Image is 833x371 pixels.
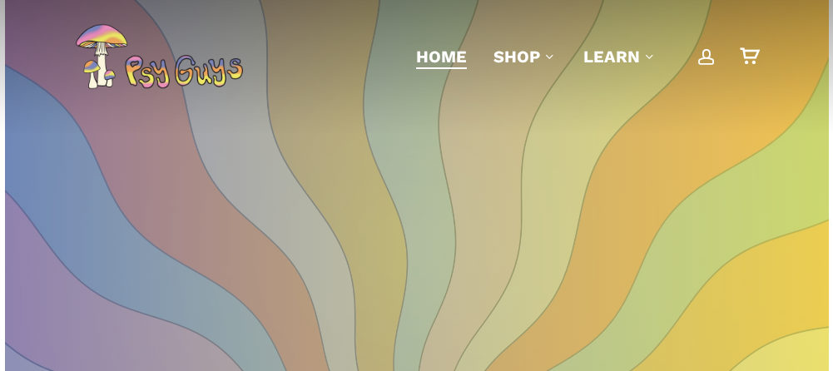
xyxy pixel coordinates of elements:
[416,45,467,68] a: Home
[583,47,640,67] span: Learn
[583,45,657,68] a: Learn
[740,47,758,66] a: Cart
[493,47,540,67] span: Shop
[493,45,557,68] a: Shop
[75,23,243,90] img: PsyGuys
[416,47,467,67] span: Home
